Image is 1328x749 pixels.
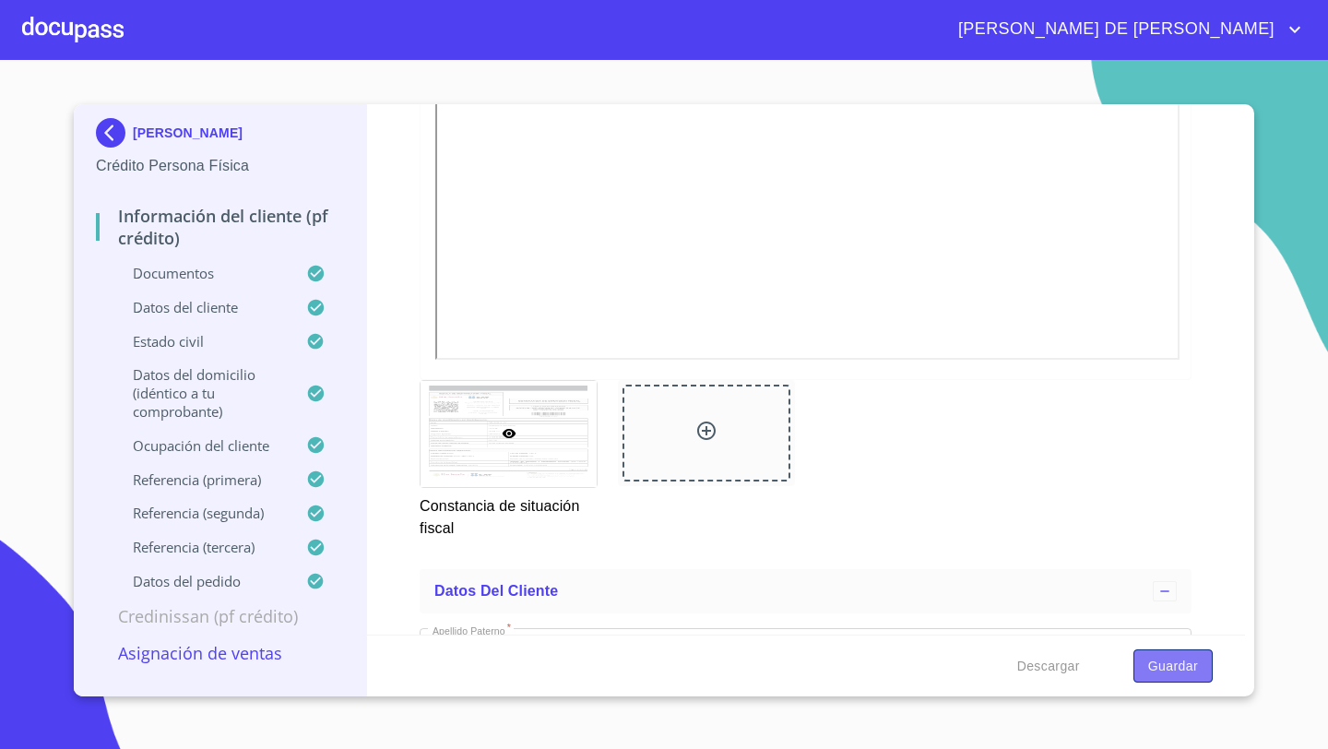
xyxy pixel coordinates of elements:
[96,332,306,351] p: Estado Civil
[96,118,344,155] div: [PERSON_NAME]
[96,365,306,421] p: Datos del domicilio (idéntico a tu comprobante)
[96,118,133,148] img: Docupass spot blue
[96,504,306,522] p: Referencia (segunda)
[96,572,306,590] p: Datos del pedido
[96,436,306,455] p: Ocupación del Cliente
[96,264,306,282] p: Documentos
[96,155,344,177] p: Crédito Persona Física
[1148,655,1198,678] span: Guardar
[96,538,306,556] p: Referencia (tercera)
[944,15,1284,44] span: [PERSON_NAME] DE [PERSON_NAME]
[96,205,344,249] p: Información del cliente (PF crédito)
[96,605,344,627] p: Credinissan (PF crédito)
[1133,649,1213,684] button: Guardar
[420,488,596,540] p: Constancia de situación fiscal
[96,470,306,489] p: Referencia (primera)
[1017,655,1080,678] span: Descargar
[133,125,243,140] p: [PERSON_NAME]
[96,298,306,316] p: Datos del cliente
[420,569,1192,613] div: Datos del cliente
[96,642,344,664] p: Asignación de Ventas
[1010,649,1087,684] button: Descargar
[434,583,558,599] span: Datos del cliente
[944,15,1306,44] button: account of current user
